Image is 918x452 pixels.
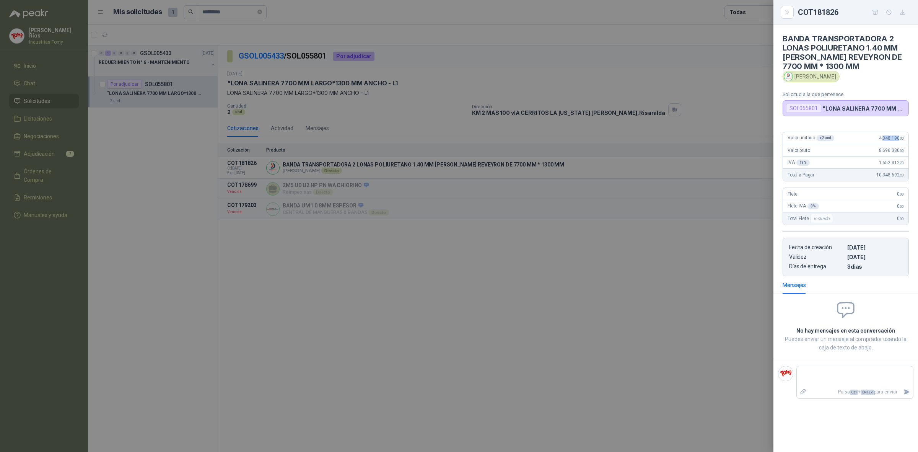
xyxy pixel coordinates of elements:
[783,34,909,71] h4: BANDA TRANSPORTADORA 2 LONAS POLIURETANO 1.40 MM [PERSON_NAME] REVEYRON DE 7700 MM * 1300 MM
[823,105,905,112] p: "LONA SALINERA 7700 MM LARGO*1300 MM ANCHO - L1
[899,161,904,165] span: ,20
[850,390,858,395] span: Ctrl
[879,148,904,153] span: 8.696.380
[788,172,814,178] span: Total a Pagar
[784,72,793,81] img: Company Logo
[788,148,810,153] span: Valor bruto
[899,148,904,153] span: ,00
[789,254,844,260] p: Validez
[788,135,834,141] span: Valor unitario
[847,263,902,270] p: 3 dias
[789,263,844,270] p: Días de entrega
[789,244,844,251] p: Fecha de creación
[817,135,834,141] div: x 2 und
[788,214,835,223] span: Total Flete
[899,204,904,209] span: ,00
[783,281,806,289] div: Mensajes
[786,104,821,113] div: SOL055801
[897,204,904,209] span: 0
[796,160,810,166] div: 19 %
[810,385,901,399] p: Pulsa + para enviar
[807,203,819,209] div: 0 %
[797,385,810,399] label: Adjuntar archivos
[879,160,904,165] span: 1.652.312
[783,91,909,97] p: Solicitud a la que pertenece
[876,172,904,178] span: 10.348.692
[899,136,904,140] span: ,00
[847,254,902,260] p: [DATE]
[783,335,909,352] p: Puedes enviar un mensaje al comprador usando la caja de texto de abajo.
[788,203,819,209] span: Flete IVA
[897,216,904,221] span: 0
[783,326,909,335] h2: No hay mensajes en esta conversación
[788,191,798,197] span: Flete
[788,160,810,166] span: IVA
[900,385,913,399] button: Enviar
[778,366,793,381] img: Company Logo
[783,8,792,17] button: Close
[899,173,904,177] span: ,20
[810,214,833,223] div: Incluido
[798,6,909,18] div: COT181826
[861,390,874,395] span: ENTER
[783,71,840,82] div: [PERSON_NAME]
[899,192,904,196] span: ,00
[897,191,904,197] span: 0
[899,217,904,221] span: ,00
[847,244,902,251] p: [DATE]
[879,135,904,141] span: 4.348.190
